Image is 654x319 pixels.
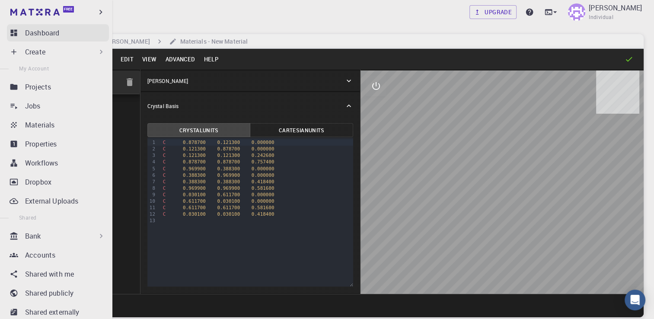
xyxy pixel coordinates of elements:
[7,192,109,210] a: External Uploads
[147,139,156,146] div: 1
[177,37,248,46] h6: Materials - New Material
[217,172,240,178] span: 0.969900
[19,214,36,221] span: Shared
[183,179,206,185] span: 0.388300
[25,196,78,206] p: External Uploads
[183,166,206,172] span: 0.969900
[7,43,109,61] div: Create
[252,153,274,158] span: 0.242600
[7,284,109,302] a: Shared publicly
[252,192,274,198] span: 0.000000
[140,92,360,120] div: Crystal Basis
[469,5,517,19] a: Upgrade
[252,140,274,145] span: 0.000000
[25,269,74,279] p: Shared with me
[7,173,109,191] a: Dropbox
[147,204,156,211] div: 11
[217,166,240,172] span: 0.388300
[217,211,240,217] span: 0.030100
[183,146,206,152] span: 0.121300
[147,211,156,217] div: 12
[183,172,206,178] span: 0.388300
[147,77,188,85] p: [PERSON_NAME]
[25,101,41,111] p: Jobs
[589,3,642,13] p: [PERSON_NAME]
[183,198,206,204] span: 0.611700
[163,153,166,158] span: C
[217,192,240,198] span: 0.611700
[147,146,156,152] div: 2
[147,217,156,224] div: 13
[25,47,45,57] p: Create
[252,146,274,152] span: 0.000000
[10,9,60,16] img: logo
[252,166,274,172] span: 0.000000
[17,6,48,14] span: Support
[138,52,161,66] button: View
[7,116,109,134] a: Materials
[217,205,240,211] span: 0.611700
[7,135,109,153] a: Properties
[163,211,166,217] span: C
[217,179,240,185] span: 0.388300
[147,123,251,137] button: CrystalUnits
[163,140,166,145] span: C
[163,172,166,178] span: C
[589,13,613,22] span: Individual
[163,198,166,204] span: C
[161,52,199,66] button: Advanced
[183,211,206,217] span: 0.030100
[217,159,240,165] span: 0.878700
[7,78,109,96] a: Projects
[217,140,240,145] span: 0.121300
[163,192,166,198] span: C
[25,250,55,260] p: Accounts
[25,177,51,187] p: Dropbox
[25,28,59,38] p: Dashboard
[625,290,645,310] div: Open Intercom Messenger
[25,120,54,130] p: Materials
[25,139,57,149] p: Properties
[217,146,240,152] span: 0.878700
[147,172,156,179] div: 6
[252,205,274,211] span: 0.581600
[183,205,206,211] span: 0.611700
[7,246,109,264] a: Accounts
[217,153,240,158] span: 0.121300
[7,24,109,41] a: Dashboard
[147,191,156,198] div: 9
[217,198,240,204] span: 0.030100
[217,185,240,191] span: 0.969900
[7,97,109,115] a: Jobs
[163,166,166,172] span: C
[25,288,73,298] p: Shared publicly
[183,153,206,158] span: 0.121300
[163,159,166,165] span: C
[163,185,166,191] span: C
[147,102,179,110] p: Crystal Basis
[25,307,80,317] p: Shared externally
[163,146,166,152] span: C
[183,140,206,145] span: 0.878700
[19,65,49,72] span: My Account
[183,159,206,165] span: 0.878700
[252,185,274,191] span: 0.581600
[25,158,58,168] p: Workflows
[252,198,274,204] span: 0.000000
[252,159,274,165] span: 0.757400
[147,198,156,204] div: 10
[25,231,41,241] p: Bank
[7,154,109,172] a: Workflows
[25,82,51,92] p: Projects
[252,172,274,178] span: 0.000000
[116,52,138,66] button: Edit
[7,227,109,245] div: Bank
[183,192,206,198] span: 0.030100
[163,205,166,211] span: C
[252,179,274,185] span: 0.418400
[250,123,353,137] button: CartesianUnits
[147,179,156,185] div: 7
[147,185,156,191] div: 8
[147,166,156,172] div: 5
[43,37,249,46] nav: breadcrumb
